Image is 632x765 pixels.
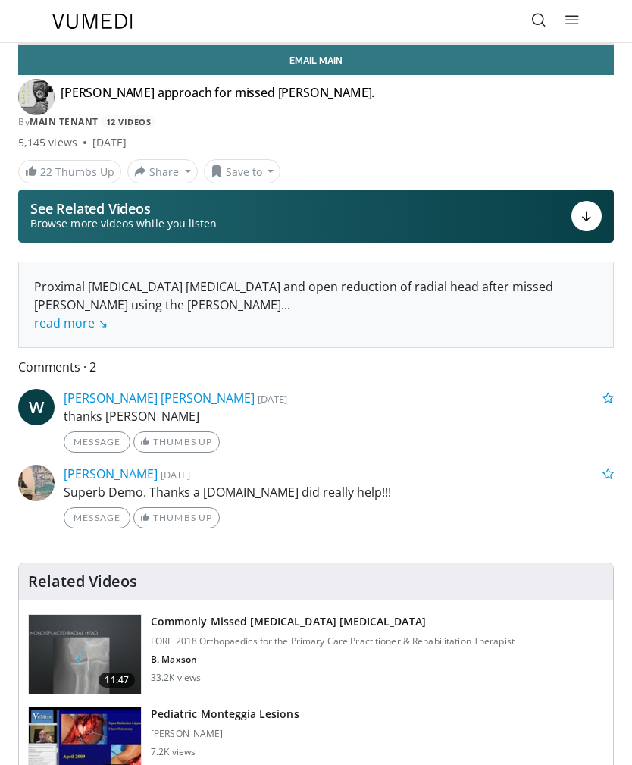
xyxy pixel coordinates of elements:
a: Message [64,431,130,453]
span: 22 [40,165,52,179]
a: Thumbs Up [133,507,219,528]
button: Share [127,159,198,183]
img: Avatar [18,79,55,115]
a: Main Tenant [30,115,99,128]
h3: Pediatric Monteggia Lesions [151,707,299,722]
span: 5,145 views [18,135,77,150]
small: [DATE] [161,468,190,481]
a: Thumbs Up [133,431,219,453]
small: [DATE] [258,392,287,406]
h4: Related Videos [28,572,137,591]
a: Message [64,507,130,528]
p: 7.2K views [151,746,196,758]
span: Browse more videos while you listen [30,216,217,231]
a: 22 Thumbs Up [18,160,121,183]
button: Save to [204,159,281,183]
p: [PERSON_NAME] [151,728,299,740]
p: FORE 2018 Orthopaedics for the Primary Care Practitioner & Rehabilitation Therapist [151,635,515,647]
div: [DATE] [92,135,127,150]
img: VuMedi Logo [52,14,133,29]
p: thanks [PERSON_NAME] [64,407,614,425]
a: Email Main [18,45,614,75]
p: See Related Videos [30,201,217,216]
p: B. Maxson [151,654,515,666]
a: read more ↘ [34,315,108,331]
h4: [PERSON_NAME] approach for missed [PERSON_NAME]. [61,85,374,109]
a: [PERSON_NAME] [64,466,158,482]
button: See Related Videos Browse more videos while you listen [18,190,614,243]
img: b2c65235-e098-4cd2-ab0f-914df5e3e270.150x105_q85_crop-smart_upscale.jpg [29,615,141,694]
div: By [18,115,614,129]
a: W [18,389,55,425]
img: Avatar [18,465,55,501]
p: Superb Demo. Thanks a [DOMAIN_NAME] did really help!!! [64,483,614,501]
a: [PERSON_NAME] [PERSON_NAME] [64,390,255,406]
a: 12 Videos [101,115,156,128]
h3: Commonly Missed [MEDICAL_DATA] [MEDICAL_DATA] [151,614,515,629]
a: 11:47 Commonly Missed [MEDICAL_DATA] [MEDICAL_DATA] FORE 2018 Orthopaedics for the Primary Care P... [28,614,604,694]
span: 11:47 [99,673,135,688]
span: Comments 2 [18,357,614,377]
div: Proximal [MEDICAL_DATA] [MEDICAL_DATA] and open reduction of radial head after missed [PERSON_NAM... [34,277,598,332]
p: 33.2K views [151,672,201,684]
